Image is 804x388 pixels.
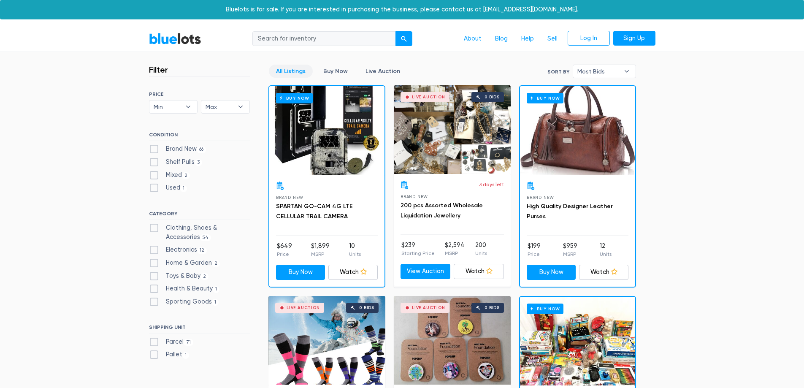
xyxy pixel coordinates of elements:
[149,350,189,359] label: Pallet
[541,31,564,47] a: Sell
[179,100,197,113] b: ▾
[412,306,445,310] div: Live Auction
[527,93,563,103] h6: Buy Now
[527,203,613,220] a: High Quality Designer Leather Purses
[401,264,451,279] a: View Auction
[268,296,385,385] a: Live Auction 0 bids
[149,258,220,268] label: Home & Garden
[311,250,330,258] p: MSRP
[149,171,190,180] label: Mixed
[618,65,636,78] b: ▾
[269,65,313,78] a: All Listings
[182,352,189,359] span: 1
[311,241,330,258] li: $1,899
[579,265,628,280] a: Watch
[600,241,612,258] li: 12
[252,31,396,46] input: Search for inventory
[276,195,303,200] span: Brand New
[277,241,292,258] li: $649
[184,339,194,346] span: 71
[197,147,206,153] span: 66
[149,33,201,45] a: BlueLots
[485,95,500,99] div: 0 bids
[149,223,250,241] label: Clothing, Shoes & Accessories
[488,31,514,47] a: Blog
[547,68,569,76] label: Sort By
[613,31,655,46] a: Sign Up
[197,247,207,254] span: 12
[149,245,207,255] label: Electronics
[149,271,209,281] label: Toys & Baby
[527,304,563,314] h6: Buy Now
[454,264,504,279] a: Watch
[200,234,211,241] span: 54
[287,306,320,310] div: Live Auction
[149,297,219,307] label: Sporting Goods
[412,95,445,99] div: Live Auction
[232,100,249,113] b: ▾
[358,65,407,78] a: Live Auction
[520,297,635,385] a: Buy Now
[149,65,168,75] h3: Filter
[276,265,325,280] a: Buy Now
[276,93,313,103] h6: Buy Now
[328,265,378,280] a: Watch
[182,172,190,179] span: 2
[475,241,487,258] li: 200
[212,299,219,306] span: 1
[213,286,220,293] span: 1
[568,31,610,46] a: Log In
[200,273,209,280] span: 2
[401,250,435,257] p: Starting Price
[457,31,488,47] a: About
[445,250,465,257] p: MSRP
[149,157,203,167] label: Shelf Pulls
[485,306,500,310] div: 0 bids
[149,183,187,193] label: Used
[149,284,220,293] label: Health & Beauty
[206,100,233,113] span: Max
[180,185,187,192] span: 1
[149,324,250,334] h6: SHIPPING UNIT
[394,296,511,385] a: Live Auction 0 bids
[577,65,620,78] span: Most Bids
[520,86,635,175] a: Buy Now
[149,144,206,154] label: Brand New
[149,211,250,220] h6: CATEGORY
[276,203,353,220] a: SPARTAN GO-CAM 4G LTE CELLULAR TRAIL CAMERA
[528,250,541,258] p: Price
[277,250,292,258] p: Price
[528,241,541,258] li: $199
[149,337,194,347] label: Parcel
[149,91,250,97] h6: PRICE
[349,250,361,258] p: Units
[479,181,504,188] p: 3 days left
[401,202,483,219] a: 200 pcs Assorted Wholesale Liquidation Jewellery
[527,195,554,200] span: Brand New
[394,85,511,174] a: Live Auction 0 bids
[269,86,384,175] a: Buy Now
[600,250,612,258] p: Units
[445,241,465,258] li: $2,594
[514,31,541,47] a: Help
[359,306,374,310] div: 0 bids
[349,241,361,258] li: 10
[195,159,203,166] span: 3
[316,65,355,78] a: Buy Now
[563,250,577,258] p: MSRP
[401,194,428,199] span: Brand New
[527,265,576,280] a: Buy Now
[563,241,577,258] li: $959
[154,100,181,113] span: Min
[401,241,435,258] li: $239
[149,132,250,141] h6: CONDITION
[212,260,220,267] span: 2
[475,250,487,257] p: Units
